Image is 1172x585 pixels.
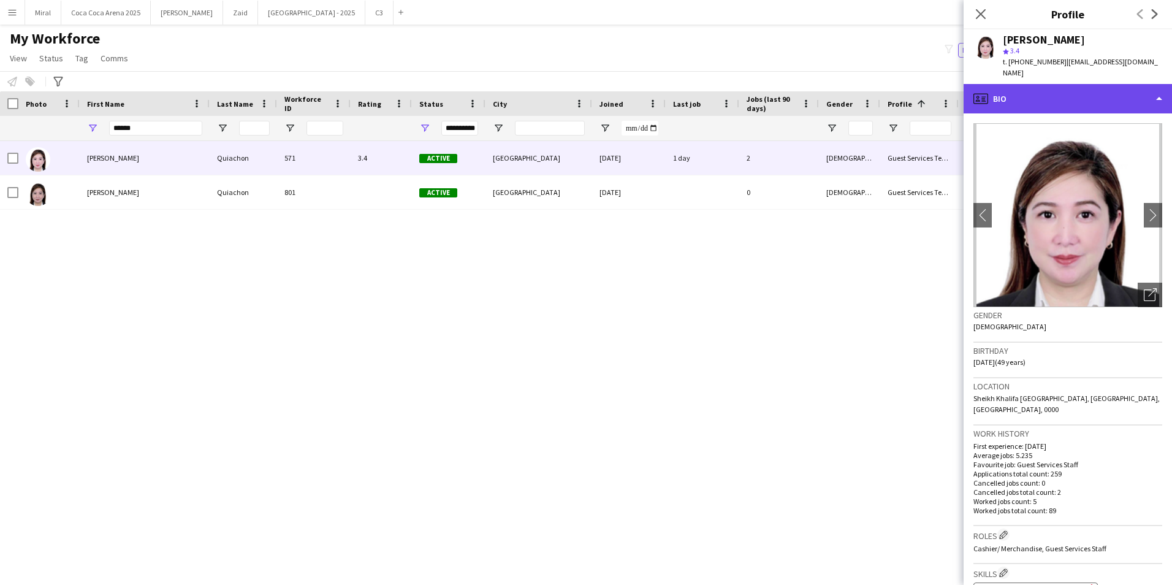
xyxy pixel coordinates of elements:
p: First experience: [DATE] [973,442,1162,451]
span: Status [419,99,443,109]
button: Open Filter Menu [888,123,899,134]
span: City [493,99,507,109]
input: Profile Filter Input [910,121,951,136]
a: Status [34,50,68,66]
button: Open Filter Menu [284,123,295,134]
button: Open Filter Menu [217,123,228,134]
div: Bio [964,84,1172,113]
img: Crew avatar or photo [973,123,1162,307]
div: [GEOGRAPHIC_DATA] [485,175,592,209]
a: Comms [96,50,133,66]
span: Gender [826,99,853,109]
div: [DEMOGRAPHIC_DATA] [819,141,880,175]
div: 49 [959,141,1010,175]
span: Photo [26,99,47,109]
div: Open photos pop-in [1138,283,1162,307]
input: Workforce ID Filter Input [306,121,343,136]
img: Imelda Quiachon [26,147,50,172]
input: City Filter Input [515,121,585,136]
div: 0 [739,175,819,209]
span: Tag [75,53,88,64]
button: Zaid [223,1,258,25]
span: Cashier/ Merchandise, Guest Services Staff [973,544,1106,553]
button: Open Filter Menu [599,123,611,134]
button: Open Filter Menu [87,123,98,134]
span: First Name [87,99,124,109]
button: Open Filter Menu [419,123,430,134]
div: 3.4 [351,141,412,175]
div: Quiachon [210,175,277,209]
button: Open Filter Menu [826,123,837,134]
span: Last job [673,99,701,109]
p: Favourite job: Guest Services Staff [973,460,1162,469]
div: 2 [739,141,819,175]
span: 3.4 [1010,46,1019,55]
span: Profile [888,99,912,109]
span: Last Name [217,99,253,109]
input: Joined Filter Input [622,121,658,136]
h3: Profile [964,6,1172,22]
span: Comms [101,53,128,64]
input: First Name Filter Input [109,121,202,136]
p: Average jobs: 5.235 [973,451,1162,460]
h3: Birthday [973,345,1162,356]
input: Last Name Filter Input [239,121,270,136]
button: Coca Coca Arena 2025 [61,1,151,25]
span: [DEMOGRAPHIC_DATA] [973,322,1046,331]
div: [PERSON_NAME] [1003,34,1085,45]
span: Sheikh Khalifa [GEOGRAPHIC_DATA], [GEOGRAPHIC_DATA], [GEOGRAPHIC_DATA], 0000 [973,394,1160,414]
span: Rating [358,99,381,109]
a: Tag [70,50,93,66]
div: Quiachon [210,141,277,175]
button: Open Filter Menu [493,123,504,134]
div: 49 [959,175,1010,209]
app-action-btn: Advanced filters [51,74,66,89]
span: Joined [599,99,623,109]
div: [DATE] [592,175,666,209]
span: t. [PHONE_NUMBER] [1003,57,1067,66]
div: [PERSON_NAME] [80,141,210,175]
div: 1 day [666,141,739,175]
p: Cancelled jobs total count: 2 [973,487,1162,497]
p: Applications total count: 259 [973,469,1162,478]
p: Worked jobs count: 5 [973,497,1162,506]
h3: Gender [973,310,1162,321]
span: | [EMAIL_ADDRESS][DOMAIN_NAME] [1003,57,1158,77]
span: Active [419,154,457,163]
span: Jobs (last 90 days) [747,94,797,113]
div: Guest Services Team [880,175,959,209]
h3: Skills [973,567,1162,579]
h3: Location [973,381,1162,392]
span: [DATE] (49 years) [973,357,1025,367]
span: Status [39,53,63,64]
div: 571 [277,141,351,175]
div: [PERSON_NAME] [80,175,210,209]
span: Active [419,188,457,197]
span: Workforce ID [284,94,329,113]
div: [DEMOGRAPHIC_DATA] [819,175,880,209]
button: Everyone10,601 [958,43,1023,58]
input: Gender Filter Input [848,121,873,136]
button: Miral [25,1,61,25]
button: [GEOGRAPHIC_DATA] - 2025 [258,1,365,25]
span: View [10,53,27,64]
button: [PERSON_NAME] [151,1,223,25]
span: My Workforce [10,29,100,48]
div: 801 [277,175,351,209]
div: [GEOGRAPHIC_DATA] [485,141,592,175]
a: View [5,50,32,66]
button: C3 [365,1,394,25]
h3: Roles [973,529,1162,541]
p: Worked jobs total count: 89 [973,506,1162,515]
img: Imelda Quiachon [26,182,50,206]
p: Cancelled jobs count: 0 [973,478,1162,487]
div: Guest Services Team [880,141,959,175]
div: [DATE] [592,141,666,175]
h3: Work history [973,428,1162,439]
